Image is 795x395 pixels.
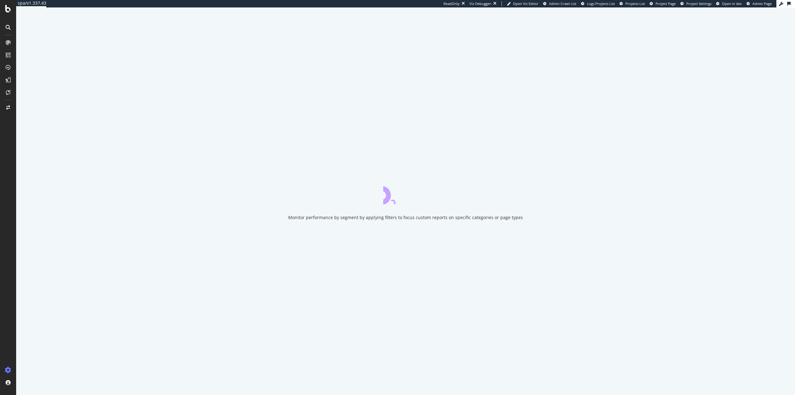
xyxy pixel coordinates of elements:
[470,1,492,6] div: Viz Debugger:
[513,1,538,6] span: Open Viz Editor
[620,1,645,6] a: Projects List
[650,1,676,6] a: Project Page
[383,182,428,204] div: animation
[747,1,772,6] a: Admin Page
[581,1,615,6] a: Logs Projects List
[625,1,645,6] span: Projects List
[680,1,711,6] a: Project Settings
[288,214,523,221] div: Monitor performance by segment by applying filters to focus custom reports on specific categories...
[656,1,676,6] span: Project Page
[543,1,576,6] a: Admin Crawl List
[722,1,742,6] span: Open in dev
[443,1,460,6] div: ReadOnly:
[507,1,538,6] a: Open Viz Editor
[549,1,576,6] span: Admin Crawl List
[716,1,742,6] a: Open in dev
[686,1,711,6] span: Project Settings
[587,1,615,6] span: Logs Projects List
[752,1,772,6] span: Admin Page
